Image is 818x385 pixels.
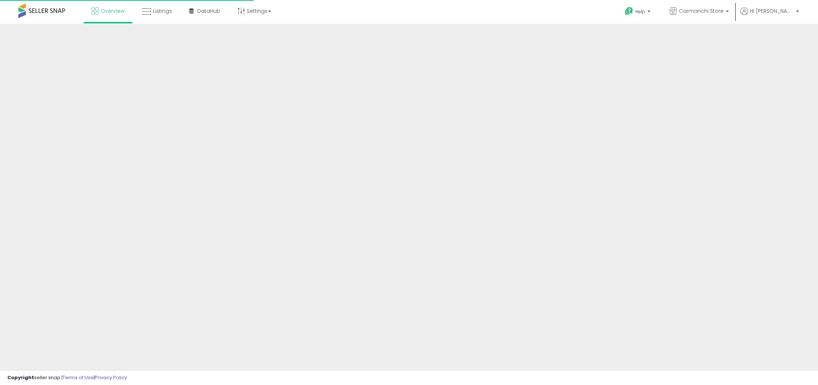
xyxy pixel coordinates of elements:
[679,7,724,15] span: Carmanchi Store
[635,8,645,15] span: Help
[197,7,220,15] span: DataHub
[619,1,658,24] a: Help
[101,7,124,15] span: Overview
[153,7,172,15] span: Listings
[750,7,794,15] span: Hi [PERSON_NAME]
[740,7,799,24] a: Hi [PERSON_NAME]
[624,7,634,16] i: Get Help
